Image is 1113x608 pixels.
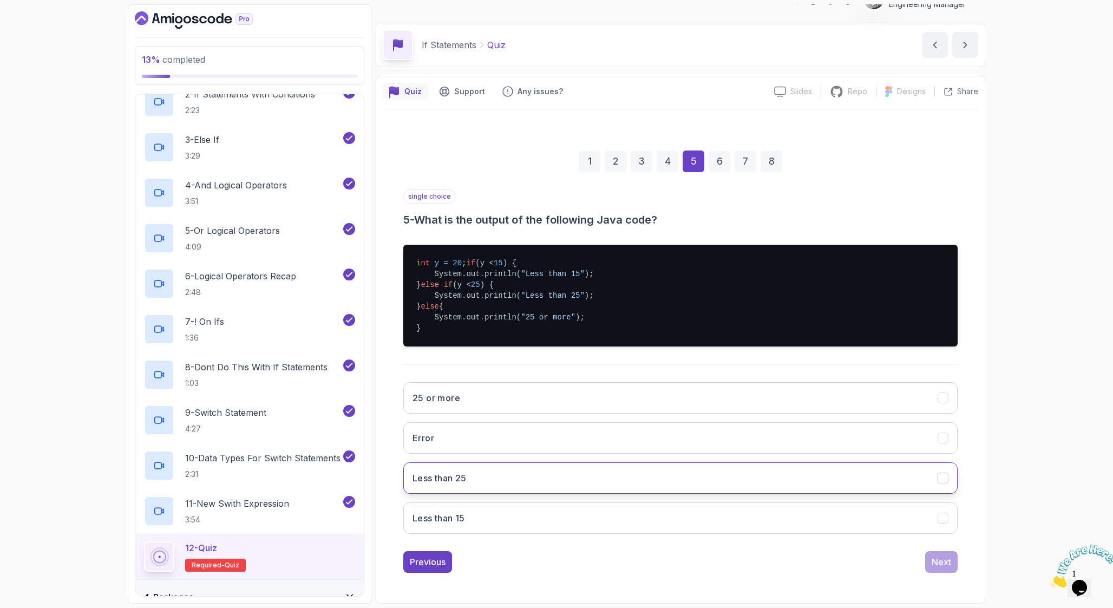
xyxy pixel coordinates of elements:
[952,32,978,58] button: next content
[144,223,355,253] button: 5-Or Logical Operators4:09
[404,86,422,97] p: Quiz
[453,259,462,267] span: 20
[521,313,575,322] span: "25 or more"
[185,224,280,237] p: 5 - Or Logical Operators
[185,105,315,116] p: 2:23
[142,54,205,65] span: completed
[185,423,266,434] p: 4:27
[410,555,446,568] div: Previous
[413,512,465,525] h3: Less than 15
[135,11,278,29] a: Dashboard
[657,151,678,172] div: 4
[185,361,328,374] p: 8 - Dont Do This With If Statements
[144,178,355,208] button: 4-And Logical Operators3:51
[185,287,296,298] p: 2:48
[579,151,600,172] div: 1
[144,314,355,344] button: 7-! On Ifs1:36
[144,132,355,162] button: 3-Else If3:29
[443,259,448,267] span: =
[185,315,224,328] p: 7 - ! On Ifs
[185,196,287,207] p: 3:51
[403,502,958,534] button: Less than 15
[185,497,289,510] p: 11 - New Swith Expression
[709,151,730,172] div: 6
[413,391,460,404] h3: 25 or more
[144,541,355,572] button: 12-QuizRequired-quiz
[185,151,219,161] p: 3:29
[605,151,626,172] div: 2
[4,4,71,47] img: Chat attention grabber
[421,280,439,289] span: else
[185,469,341,480] p: 2:31
[1046,540,1113,592] iframe: chat widget
[932,555,951,568] div: Next
[631,151,652,172] div: 3
[185,88,315,101] p: 2 - If Statements With Conditions
[433,83,492,100] button: Support button
[185,270,296,283] p: 6 - Logical Operators Recap
[185,133,219,146] p: 3 - Else If
[416,259,430,267] span: int
[925,551,958,573] button: Next
[383,83,428,100] button: quiz button
[142,54,160,65] span: 13 %
[403,462,958,494] button: Less than 25
[185,378,328,389] p: 1:03
[922,32,948,58] button: previous content
[487,38,506,51] p: Quiz
[185,332,224,343] p: 1:36
[521,270,585,278] span: "Less than 15"
[518,86,563,97] p: Any issues?
[192,561,225,570] span: Required-
[466,259,475,267] span: if
[683,151,704,172] div: 5
[735,151,756,172] div: 7
[494,259,503,267] span: 15
[144,496,355,526] button: 11-New Swith Expression3:54
[144,450,355,481] button: 10-Data Types For Switch Statements2:31
[413,432,434,444] h3: Error
[144,269,355,299] button: 6-Logical Operators Recap2:48
[471,280,480,289] span: 25
[185,406,266,419] p: 9 - Switch Statement
[435,259,439,267] span: y
[144,591,193,604] h3: 4 - Packages
[413,472,467,485] h3: Less than 25
[521,291,585,300] span: "Less than 25"
[934,86,978,97] button: Share
[443,280,453,289] span: if
[790,86,812,97] p: Slides
[761,151,782,172] div: 8
[957,86,978,97] p: Share
[496,83,569,100] button: Feedback button
[144,405,355,435] button: 9-Switch Statement4:27
[185,241,280,252] p: 4:09
[422,38,476,51] p: If Statements
[403,189,456,204] p: single choice
[403,551,452,573] button: Previous
[144,359,355,390] button: 8-Dont Do This With If Statements1:03
[403,422,958,454] button: Error
[403,382,958,414] button: 25 or more
[454,86,485,97] p: Support
[185,541,217,554] p: 12 - Quiz
[848,86,867,97] p: Repo
[403,245,958,347] pre: ; (y < ) { System.out.println( ); } (y < ) { System.out.println( ); } { System.out.println( ); }
[144,87,355,117] button: 2-If Statements With Conditions2:23
[185,514,289,525] p: 3:54
[185,179,287,192] p: 4 - And Logical Operators
[185,452,341,465] p: 10 - Data Types For Switch Statements
[403,212,958,227] h3: 5 - What is the output of the following Java code?
[421,302,439,311] span: else
[225,561,239,570] span: quiz
[897,86,926,97] p: Designs
[4,4,9,14] span: 1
